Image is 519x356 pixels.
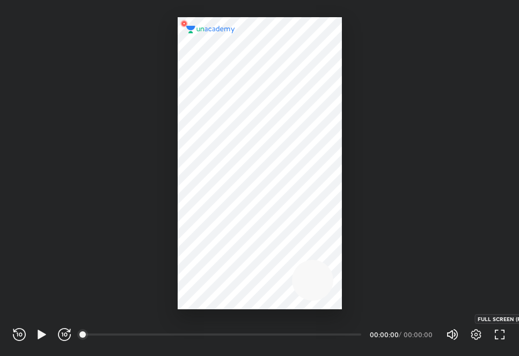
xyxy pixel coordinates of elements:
[370,331,397,338] div: 00:00:00
[404,331,433,338] div: 00:00:00
[399,331,401,338] div: /
[178,17,191,30] img: wMgqJGBwKWe8AAAAABJRU5ErkJggg==
[186,26,236,33] img: logo.2a7e12a2.svg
